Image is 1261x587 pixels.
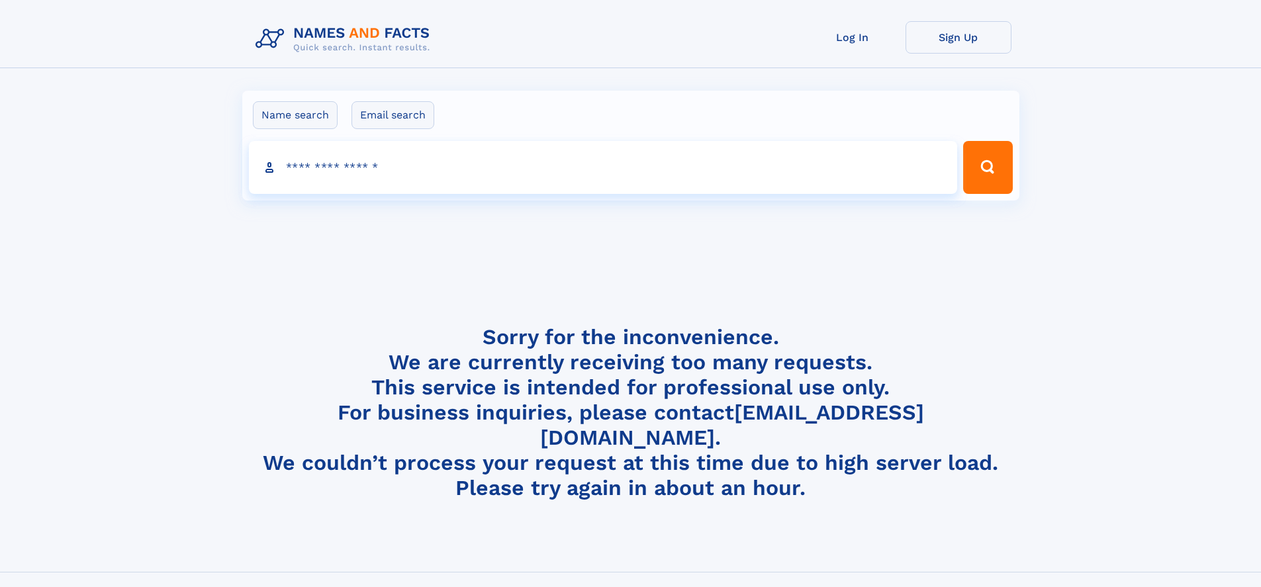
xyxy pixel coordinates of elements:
[540,400,924,450] a: [EMAIL_ADDRESS][DOMAIN_NAME]
[253,101,338,129] label: Name search
[250,324,1011,501] h4: Sorry for the inconvenience. We are currently receiving too many requests. This service is intend...
[250,21,441,57] img: Logo Names and Facts
[351,101,434,129] label: Email search
[906,21,1011,54] a: Sign Up
[249,141,958,194] input: search input
[800,21,906,54] a: Log In
[963,141,1012,194] button: Search Button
